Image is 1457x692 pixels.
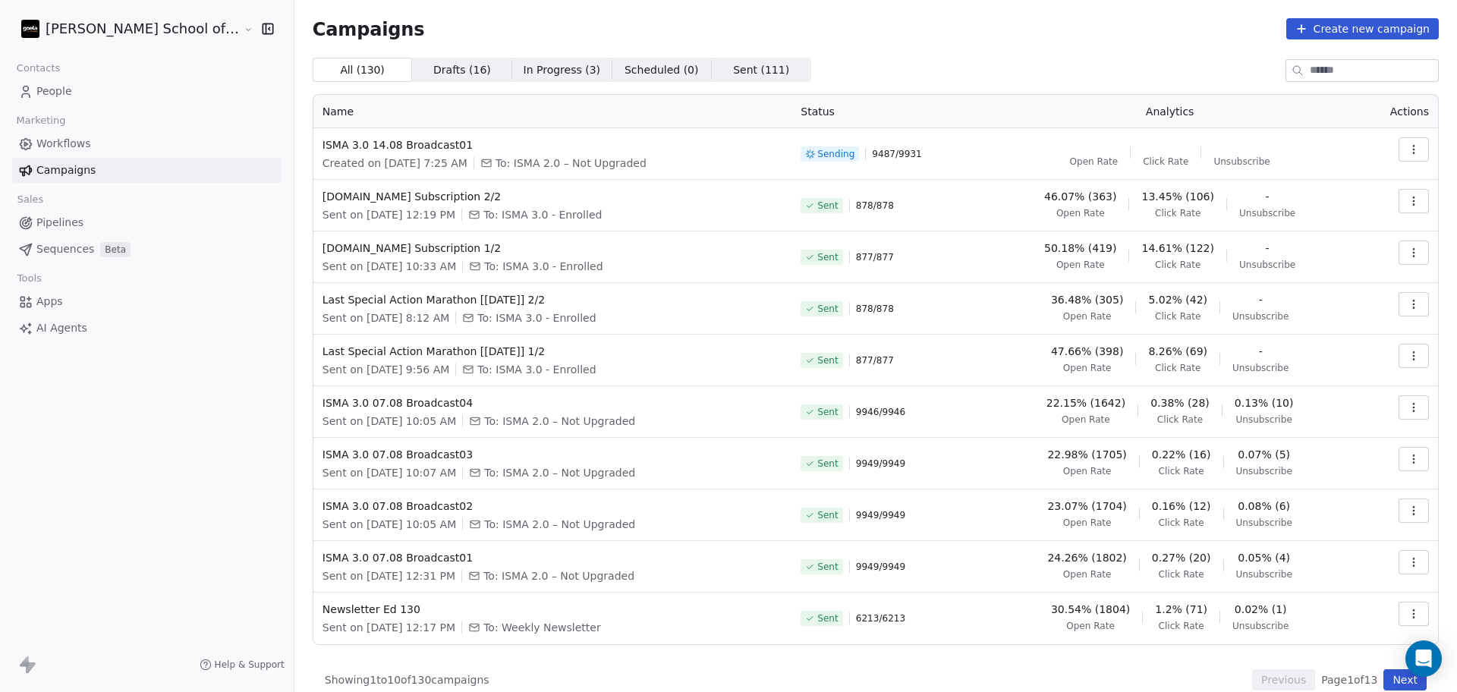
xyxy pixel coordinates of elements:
span: Created on [DATE] 7:25 AM [323,156,467,171]
span: 877 / 877 [856,354,894,366]
span: Last Special Action Marathon [[DATE]] 2/2 [323,292,782,307]
span: Sent ( 111 ) [733,62,789,78]
span: 8.26% (69) [1148,344,1207,359]
span: Unsubscribe [1236,465,1292,477]
span: Click Rate [1155,207,1201,219]
span: 877 / 877 [856,251,894,263]
span: Click Rate [1159,568,1204,580]
span: Sent on [DATE] 9:56 AM [323,362,450,377]
span: - [1266,241,1270,256]
span: To: ISMA 2.0 – Not Upgraded [484,517,635,532]
a: People [12,79,282,104]
span: People [36,83,72,99]
span: 14.61% (122) [1141,241,1213,256]
span: 0.38% (28) [1150,395,1210,410]
span: Click Rate [1155,259,1201,271]
span: Drafts ( 16 ) [433,62,491,78]
span: Scheduled ( 0 ) [625,62,699,78]
span: Click Rate [1155,310,1201,322]
span: 0.27% (20) [1152,550,1211,565]
button: [PERSON_NAME] School of Finance LLP [18,16,233,42]
span: Marketing [10,109,72,132]
span: Open Rate [1066,620,1115,632]
span: Open Rate [1062,414,1110,426]
span: Sent on [DATE] 12:19 PM [323,207,455,222]
span: [DOMAIN_NAME] Subscription 2/2 [323,189,782,204]
span: Open Rate [1070,156,1119,168]
th: Name [313,95,791,128]
span: Sending [817,148,854,160]
span: - [1266,189,1270,204]
span: 13.45% (106) [1141,189,1213,204]
span: Contacts [10,57,67,80]
span: Sent on [DATE] 10:07 AM [323,465,456,480]
span: To: ISMA 2.0 – Not Upgraded [484,414,635,429]
span: 24.26% (1802) [1047,550,1126,565]
span: To: ISMA 3.0 - Enrolled [477,310,596,326]
span: Unsubscribe [1239,207,1295,219]
span: 22.98% (1705) [1047,447,1126,462]
span: Sent on [DATE] 10:33 AM [323,259,456,274]
span: Sales [11,188,50,211]
span: Apps [36,294,63,310]
span: Click Rate [1159,517,1204,529]
span: 878 / 878 [856,303,894,315]
span: Campaigns [36,162,96,178]
span: 5.02% (42) [1148,292,1207,307]
span: To: ISMA 2.0 – Not Upgraded [484,465,635,480]
span: - [1259,292,1263,307]
span: 0.22% (16) [1152,447,1211,462]
span: To: Weekly Newsletter [483,620,601,635]
span: 0.08% (6) [1238,499,1290,514]
button: Create new campaign [1286,18,1439,39]
img: Zeeshan%20Neck%20Print%20Dark.png [21,20,39,38]
span: 0.16% (12) [1152,499,1211,514]
span: ISMA 3.0 14.08 Broadcast01 [323,137,782,153]
span: Sent on [DATE] 10:05 AM [323,517,456,532]
span: In Progress ( 3 ) [524,62,601,78]
span: Sent [817,354,838,366]
span: Sent [817,200,838,212]
a: Campaigns [12,158,282,183]
span: Last Special Action Marathon [[DATE]] 1/2 [323,344,782,359]
span: [PERSON_NAME] School of Finance LLP [46,19,240,39]
span: Sent [817,458,838,470]
span: To: ISMA 3.0 - Enrolled [477,362,596,377]
span: AI Agents [36,320,87,336]
span: Showing 1 to 10 of 130 campaigns [325,672,489,687]
span: Sent [817,303,838,315]
span: 0.07% (5) [1238,447,1290,462]
span: Sent on [DATE] 12:17 PM [323,620,455,635]
span: 878 / 878 [856,200,894,212]
span: Unsubscribe [1232,620,1289,632]
span: Sent on [DATE] 10:05 AM [323,414,456,429]
span: 6213 / 6213 [856,612,905,624]
span: 0.05% (4) [1238,550,1290,565]
span: Open Rate [1063,310,1112,322]
span: [DOMAIN_NAME] Subscription 1/2 [323,241,782,256]
span: 47.66% (398) [1051,344,1123,359]
span: 1.2% (71) [1155,602,1207,617]
span: 22.15% (1642) [1046,395,1125,410]
span: 9946 / 9946 [856,406,905,418]
span: Open Rate [1063,517,1112,529]
a: SequencesBeta [12,237,282,262]
span: 9949 / 9949 [856,509,905,521]
span: Sent [817,406,838,418]
span: 0.13% (10) [1235,395,1294,410]
span: Unsubscribe [1239,259,1295,271]
span: 0.02% (1) [1235,602,1287,617]
span: Click Rate [1159,620,1204,632]
span: 9949 / 9949 [856,458,905,470]
span: Click Rate [1159,465,1204,477]
span: Page 1 of 13 [1321,672,1377,687]
th: Status [791,95,981,128]
span: Tools [11,267,48,290]
span: Unsubscribe [1213,156,1270,168]
span: To: ISMA 2.0 – Not Upgraded [496,156,647,171]
span: Unsubscribe [1232,362,1289,374]
span: Click Rate [1155,362,1201,374]
span: Unsubscribe [1232,310,1289,322]
span: Open Rate [1063,465,1112,477]
a: Help & Support [200,659,285,671]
